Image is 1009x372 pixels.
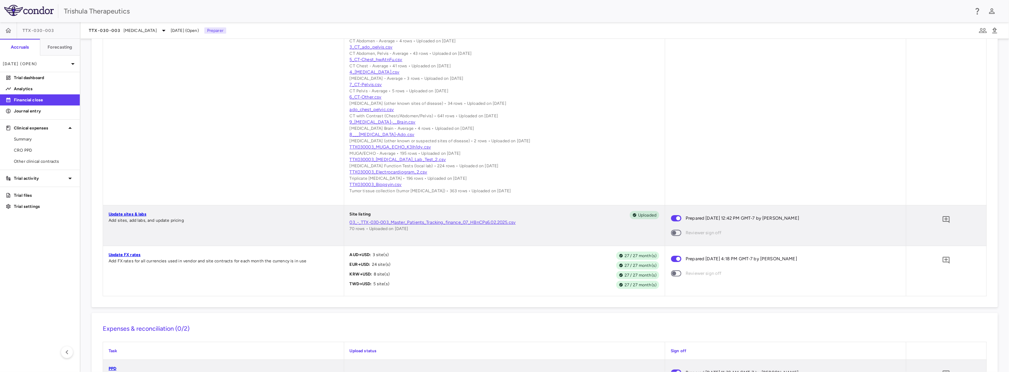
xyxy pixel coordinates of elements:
a: TTX030003_[MEDICAL_DATA]_Lab_Test_2.csv [350,157,660,163]
button: Add comment [940,254,952,266]
span: AUD → USD : [350,252,371,257]
span: [MEDICAL_DATA] [124,27,157,34]
a: 5_CT-Chest_hwAtnFu.csv [350,57,660,63]
button: Add comment [940,214,952,226]
img: logo-full-SnFGN8VE.png [4,5,54,16]
span: MUGA/ECHO - Average • 195 rows • Uploaded on [DATE] [350,151,461,156]
span: 8 site(s) [372,272,390,277]
span: [MEDICAL_DATA] (other known or suspected sites of disease) • 2 rows • Uploaded on [DATE] [350,138,531,143]
span: 70 rows • Uploaded on [DATE] [350,226,408,231]
a: TTX030003_Biopsyin.csv [350,181,660,188]
span: Other clinical contracts [14,158,74,164]
span: 24 site(s) [371,262,391,267]
a: 6_CT-Other.csv [350,94,660,100]
span: Reviewer sign off [686,229,722,237]
p: Trial dashboard [14,75,74,81]
a: TTX030003_MUGA_ECHO_K3lh1dy.csv [350,144,660,150]
p: Upload status [350,348,660,354]
a: 7_CT-Pelvis.csv [350,82,660,88]
a: ado_chest_pelvic.csv [350,107,660,113]
p: Site listing [350,211,371,219]
span: TWD → USD : [350,281,372,286]
a: Update FX rates [109,252,141,257]
span: TTX-030-003 [89,28,121,33]
p: Trial activity [14,175,66,181]
a: 03_-_TTX-030-003_Master_Patients_Tracking_finance_07_HBnCPs6.02.2025.csv [350,219,660,226]
a: 3_CT_ado_pelvis.csv [350,44,660,50]
p: Preparer [204,27,226,34]
span: CT Abdomen, Pelvis - Average • 43 rows • Uploaded on [DATE] [350,51,472,56]
span: 27 / 27 month(s) [622,262,659,269]
span: CRO PPD [14,147,74,153]
p: Journal entry [14,108,74,114]
span: Prepared [DATE] 12:42 PM GMT-7 by [PERSON_NAME] [686,214,799,222]
span: 5 site(s) [372,281,389,286]
h6: Accruals [11,44,29,50]
span: Triplicate [MEDICAL_DATA] • 196 rows • Uploaded on [DATE] [350,176,467,181]
p: Clinical expenses [14,125,66,131]
h6: Expenses & reconciliation (0/2) [103,324,987,333]
svg: Add comment [942,256,950,264]
span: 27 / 27 month(s) [622,272,659,278]
a: 9_[MEDICAL_DATA]-__Brain.csv [350,119,660,125]
span: Summary [14,136,74,142]
span: KRW → USD : [350,272,372,277]
p: Sign off [671,348,900,354]
a: PPD [109,366,116,371]
span: CT Abdomen - Average • 4 rows • Uploaded on [DATE] [350,39,456,43]
p: Analytics [14,86,74,92]
span: Uploaded [635,212,659,218]
span: 3 site(s) [371,252,389,257]
a: 4_[MEDICAL_DATA].csv [350,69,660,75]
span: CT with Contrast (Chest/Abdomen/Pelvis) • 641 rows • Uploaded on [DATE] [350,113,498,118]
a: TTX030003_Electrocardiogram_2.csv [350,169,660,175]
span: 27 / 27 month(s) [622,253,659,259]
span: EUR → USD : [350,262,371,267]
span: Add sites, add labs, and update pricing [109,218,184,223]
div: Trishula Therapeutics [64,6,969,16]
p: Task [109,348,338,354]
p: Trial settings [14,203,74,210]
h6: Forecasting [48,44,73,50]
span: [DATE] (Open) [171,27,199,34]
span: Prepared [DATE] 4:18 PM GMT-7 by [PERSON_NAME] [686,255,797,263]
span: Tumor tissue collection (tumor [MEDICAL_DATA]) • 363 rows • Uploaded on [DATE] [350,188,511,193]
span: [MEDICAL_DATA] Brain - Average • 4 rows • Uploaded on [DATE] [350,126,474,131]
span: TTX-030-003 [23,28,54,33]
a: 8___[MEDICAL_DATA]-Ado.csv [350,132,660,138]
span: Reviewer sign off [686,270,722,277]
span: Add FX rates for all currencies used in vendor and site contracts for each month the currency is ... [109,259,306,263]
span: [MEDICAL_DATA] - Average • 3 rows • Uploaded on [DATE] [350,76,464,81]
span: [MEDICAL_DATA] (other known sites of disease) • 34 rows • Uploaded on [DATE] [350,101,506,106]
a: Update sites & labs [109,212,146,217]
span: [MEDICAL_DATA] Function Tests (local lab) • 224 rows • Uploaded on [DATE] [350,163,499,168]
svg: Add comment [942,215,950,224]
p: [DATE] (Open) [3,61,69,67]
span: 27 / 27 month(s) [622,282,659,288]
span: CT Chest - Average • 41 rows • Uploaded on [DATE] [350,64,451,68]
p: Financial close [14,97,74,103]
span: CT Pelvis - Average • 5 rows • Uploaded on [DATE] [350,88,448,93]
p: Trial files [14,192,74,198]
